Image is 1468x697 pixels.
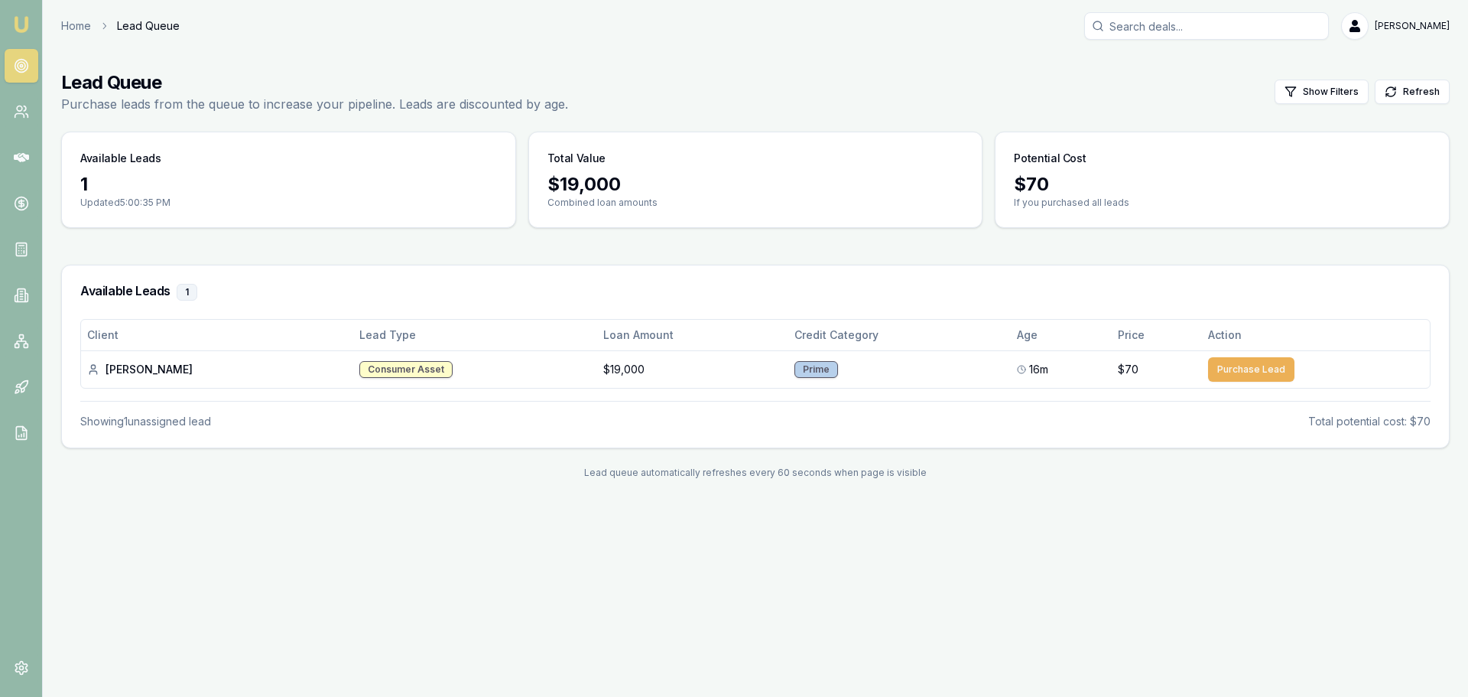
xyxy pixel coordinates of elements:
div: $ 70 [1014,172,1431,197]
span: Lead Queue [117,18,180,34]
h3: Potential Cost [1014,151,1086,166]
h3: Available Leads [80,284,1431,301]
th: Age [1011,320,1112,350]
span: $70 [1118,362,1138,377]
h3: Available Leads [80,151,161,166]
a: Home [61,18,91,34]
div: Total potential cost: $70 [1308,414,1431,429]
div: 1 [80,172,497,197]
h1: Lead Queue [61,70,568,95]
span: 16m [1029,362,1048,377]
p: Purchase leads from the queue to increase your pipeline. Leads are discounted by age. [61,95,568,113]
p: If you purchased all leads [1014,197,1431,209]
th: Client [81,320,353,350]
h3: Total Value [547,151,606,166]
div: $ 19,000 [547,172,964,197]
th: Credit Category [788,320,1011,350]
div: Showing 1 unassigned lead [80,414,211,429]
th: Loan Amount [597,320,788,350]
div: Prime [794,361,838,378]
div: [PERSON_NAME] [87,362,347,377]
img: emu-icon-u.png [12,15,31,34]
div: Consumer Asset [359,361,453,378]
div: 1 [177,284,197,301]
td: $19,000 [597,350,788,388]
input: Search deals [1084,12,1329,40]
th: Price [1112,320,1202,350]
nav: breadcrumb [61,18,180,34]
div: Lead queue automatically refreshes every 60 seconds when page is visible [61,467,1450,479]
p: Combined loan amounts [547,197,964,209]
button: Purchase Lead [1208,357,1294,382]
button: Show Filters [1275,80,1369,104]
th: Lead Type [353,320,597,350]
span: [PERSON_NAME] [1375,20,1450,32]
button: Refresh [1375,80,1450,104]
p: Updated 5:00:35 PM [80,197,497,209]
th: Action [1202,320,1430,350]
